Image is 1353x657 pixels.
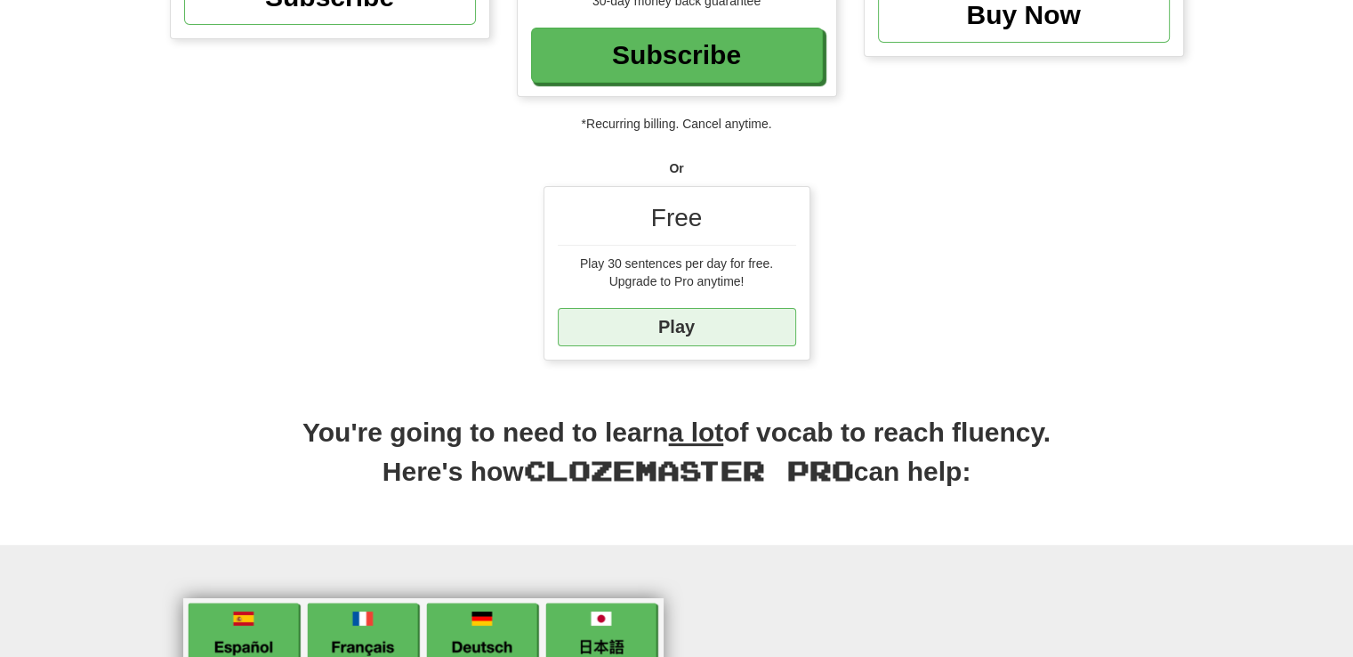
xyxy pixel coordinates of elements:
[558,255,796,272] div: Play 30 sentences per day for free.
[524,454,854,486] span: Clozemaster Pro
[531,28,823,83] a: Subscribe
[558,272,796,290] div: Upgrade to Pro anytime!
[170,414,1184,510] h2: You're going to need to learn of vocab to reach fluency. Here's how can help:
[558,200,796,246] div: Free
[669,418,724,447] u: a lot
[669,161,683,175] strong: Or
[558,308,796,346] a: Play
